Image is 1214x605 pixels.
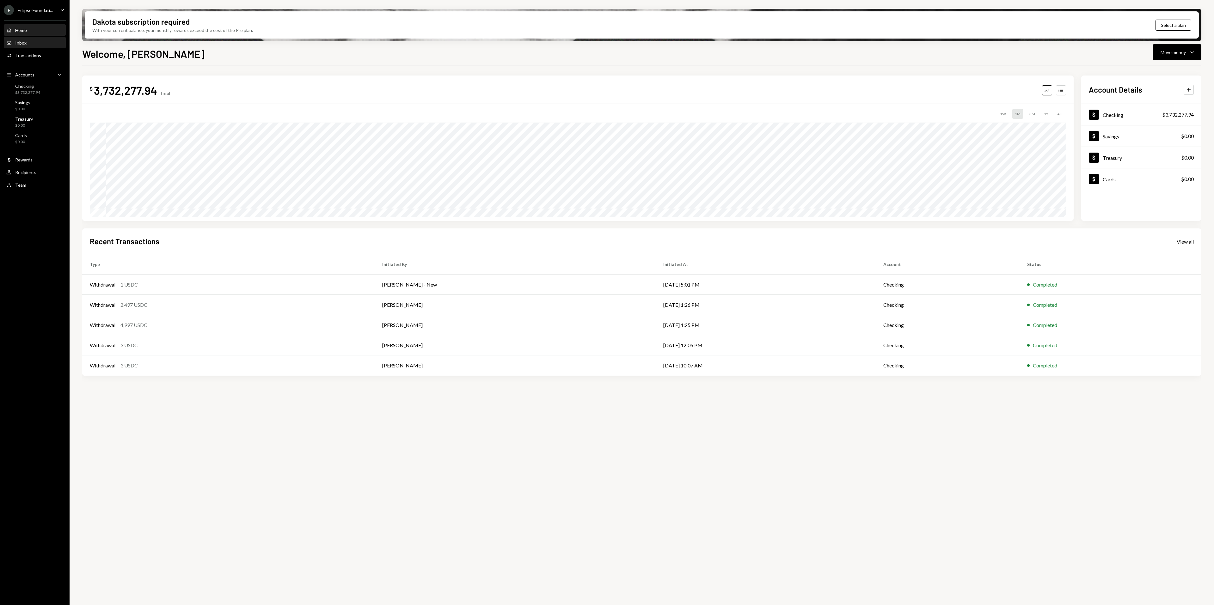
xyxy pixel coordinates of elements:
td: [DATE] 1:25 PM [656,315,876,335]
div: 4,997 USDC [120,321,147,329]
div: Withdrawal [90,342,115,349]
td: [PERSON_NAME] - New [375,275,656,295]
div: $0.00 [1181,154,1194,161]
td: Checking [876,335,1020,355]
div: Transactions [15,53,41,58]
td: [DATE] 10:07 AM [656,355,876,376]
div: Completed [1033,362,1057,369]
a: Recipients [4,166,66,178]
td: [DATE] 12:05 PM [656,335,876,355]
div: 3,732,277.94 [94,83,157,97]
div: $0.00 [1181,132,1194,140]
div: Cards [15,133,27,138]
div: 1W [997,109,1009,119]
th: Type [82,254,375,275]
div: $0.00 [15,139,27,145]
div: Savings [1103,133,1119,139]
div: Home [15,27,27,33]
div: 3 USDC [120,342,138,349]
div: Checking [15,83,40,89]
div: Completed [1033,281,1057,288]
a: Savings$0.00 [1081,125,1201,147]
td: Checking [876,295,1020,315]
a: Cards$0.00 [1081,168,1201,190]
div: Total [160,91,170,96]
a: Inbox [4,37,66,48]
div: With your current balance, your monthly rewards exceed the cost of the Pro plan. [92,27,253,33]
th: Initiated By [375,254,656,275]
td: [PERSON_NAME] [375,315,656,335]
td: [DATE] 1:26 PM [656,295,876,315]
div: Savings [15,100,30,105]
div: 1 USDC [120,281,138,288]
a: Home [4,24,66,36]
div: $0.00 [1181,175,1194,183]
div: Treasury [15,116,33,122]
th: Initiated At [656,254,876,275]
td: [PERSON_NAME] [375,355,656,376]
a: Treasury$0.00 [4,114,66,130]
div: Completed [1033,321,1057,329]
button: Move money [1153,44,1201,60]
td: Checking [876,275,1020,295]
div: Recipients [15,170,36,175]
div: Withdrawal [90,281,115,288]
td: Checking [876,355,1020,376]
div: Withdrawal [90,321,115,329]
div: 1Y [1041,109,1051,119]
div: Checking [1103,112,1123,118]
a: Transactions [4,50,66,61]
div: Withdrawal [90,301,115,309]
div: Team [15,182,26,188]
td: Checking [876,315,1020,335]
div: 3M [1027,109,1038,119]
div: Eclipse Foundati... [18,8,53,13]
h2: Account Details [1089,84,1142,95]
a: Rewards [4,154,66,165]
a: Savings$0.00 [4,98,66,113]
div: Rewards [15,157,33,162]
div: Withdrawal [90,362,115,369]
td: [PERSON_NAME] [375,335,656,355]
a: View all [1177,238,1194,245]
div: View all [1177,239,1194,245]
div: Treasury [1103,155,1122,161]
div: $3,732,277.94 [15,90,40,95]
a: Checking$3,732,277.94 [1081,104,1201,125]
div: Completed [1033,342,1057,349]
a: Accounts [4,69,66,80]
div: $ [90,86,93,92]
a: Treasury$0.00 [1081,147,1201,168]
a: Team [4,179,66,191]
h2: Recent Transactions [90,236,159,246]
div: 2,497 USDC [120,301,147,309]
div: 1M [1012,109,1023,119]
td: [DATE] 5:01 PM [656,275,876,295]
h1: Welcome, [PERSON_NAME] [82,47,205,60]
div: Accounts [15,72,34,77]
a: Cards$0.00 [4,131,66,146]
div: Cards [1103,176,1116,182]
div: $3,732,277.94 [1162,111,1194,118]
div: Inbox [15,40,27,45]
td: [PERSON_NAME] [375,295,656,315]
div: $0.00 [15,123,33,128]
th: Account [876,254,1020,275]
div: ALL [1055,109,1066,119]
div: $0.00 [15,106,30,112]
div: E [4,5,14,15]
th: Status [1020,254,1201,275]
div: Dakota subscription required [92,16,190,27]
div: 3 USDC [120,362,138,369]
a: Checking$3,732,277.94 [4,82,66,97]
button: Select a plan [1156,20,1191,31]
div: Move money [1161,49,1186,56]
div: Completed [1033,301,1057,309]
